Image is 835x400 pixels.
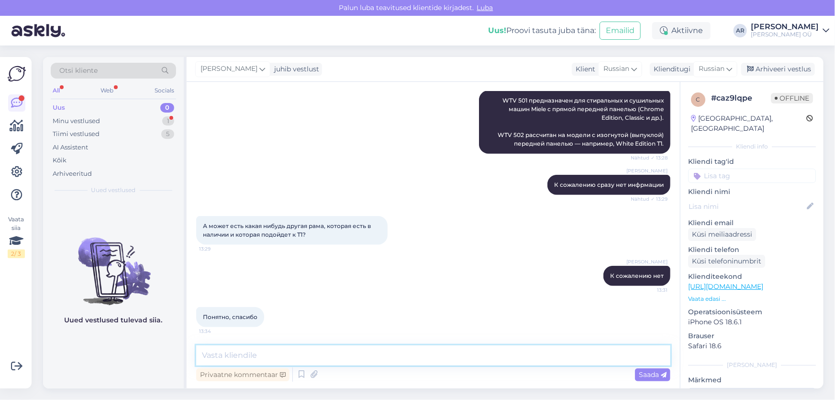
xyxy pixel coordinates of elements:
[691,114,806,134] div: [GEOGRAPHIC_DATA], [GEOGRAPHIC_DATA]
[699,64,724,74] span: Russian
[610,272,664,279] span: К сожалению нет
[688,317,816,327] p: iPhone OS 18.6.1
[734,24,747,37] div: AR
[53,129,100,139] div: Tiimi vestlused
[488,26,506,35] b: Uus!
[43,220,184,307] img: No chats
[53,103,65,113] div: Uus
[203,313,257,320] span: Понятно, спасибо
[639,370,667,379] span: Saada
[688,282,763,291] a: [URL][DOMAIN_NAME]
[696,96,701,103] span: c
[600,22,641,40] button: Emailid
[203,222,372,238] span: А может есть какая нибудь другая рама, которая есть в наличии и которая подойдет к Т1?
[160,103,174,113] div: 0
[554,181,664,188] span: К сожалению сразу нет инфрмации
[741,63,815,76] div: Arhiveeri vestlus
[161,129,174,139] div: 5
[53,169,92,179] div: Arhiveeritud
[688,255,765,268] div: Küsi telefoninumbrit
[689,201,805,212] input: Lisa nimi
[688,307,816,317] p: Operatsioonisüsteem
[626,167,668,174] span: [PERSON_NAME]
[91,186,136,194] span: Uued vestlused
[65,315,163,325] p: Uued vestlused tulevad siia.
[631,195,668,203] span: Nähtud ✓ 13:29
[8,215,25,258] div: Vaata siia
[53,116,100,126] div: Minu vestlused
[751,31,819,38] div: [PERSON_NAME] OÜ
[474,3,496,12] span: Luba
[650,64,690,74] div: Klienditugi
[53,143,88,152] div: AI Assistent
[626,258,668,265] span: [PERSON_NAME]
[196,368,289,381] div: Privaatne kommentaar
[688,228,756,241] div: Küsi meiliaadressi
[688,331,816,341] p: Brauser
[200,64,257,74] span: [PERSON_NAME]
[688,218,816,228] p: Kliendi email
[688,272,816,282] p: Klienditeekond
[688,187,816,197] p: Kliendi nimi
[199,328,235,335] span: 13:34
[270,64,319,74] div: juhib vestlust
[603,64,629,74] span: Russian
[162,116,174,126] div: 1
[688,341,816,351] p: Safari 18.6
[688,245,816,255] p: Kliendi telefon
[751,23,819,31] div: [PERSON_NAME]
[632,286,668,294] span: 13:31
[771,93,813,103] span: Offline
[488,25,596,36] div: Proovi tasuta juba täna:
[572,64,595,74] div: Klient
[652,22,711,39] div: Aktiivne
[199,245,235,252] span: 13:29
[8,250,25,258] div: 2 / 3
[711,92,771,104] div: # caz9lqpe
[53,156,67,165] div: Kõik
[688,375,816,385] p: Märkmed
[99,84,116,97] div: Web
[631,154,668,161] span: Nähtud ✓ 13:28
[153,84,176,97] div: Socials
[751,23,829,38] a: [PERSON_NAME][PERSON_NAME] OÜ
[688,142,816,151] div: Kliendi info
[688,157,816,167] p: Kliendi tag'id
[59,66,98,76] span: Otsi kliente
[498,97,665,147] span: WTV 501 предназначен для стиральных и сушильных машин Miele с прямой передней панелью (Chrome Edi...
[688,169,816,183] input: Lisa tag
[688,295,816,303] p: Vaata edasi ...
[8,65,26,83] img: Askly Logo
[51,84,62,97] div: All
[688,361,816,369] div: [PERSON_NAME]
